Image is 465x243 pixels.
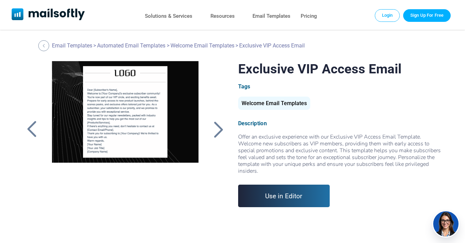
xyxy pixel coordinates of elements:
[23,120,40,138] a: Back
[238,185,330,207] a: Use in Editor
[210,11,235,21] a: Resources
[52,42,92,49] a: Email Templates
[238,83,442,90] div: Tags
[145,11,192,21] a: Solutions & Services
[375,9,400,22] a: Login
[170,42,234,49] a: Welcome Email Templates
[38,40,51,51] a: Back
[44,61,207,232] a: Exclusive VIP Access Email
[97,42,165,49] a: Automated Email Templates
[403,9,451,22] a: Trial
[301,11,317,21] a: Pricing
[238,103,310,106] a: Welcome Email Templates
[12,8,85,22] a: Mailsoftly
[210,120,227,138] a: Back
[238,120,442,127] div: Description
[238,61,442,76] h1: Exclusive VIP Access Email
[238,97,310,110] div: Welcome Email Templates
[252,11,290,21] a: Email Templates
[238,133,441,175] span: Offer an exclusive experience with our Exclusive VIP Access Email Template. Welcome new subscribe...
